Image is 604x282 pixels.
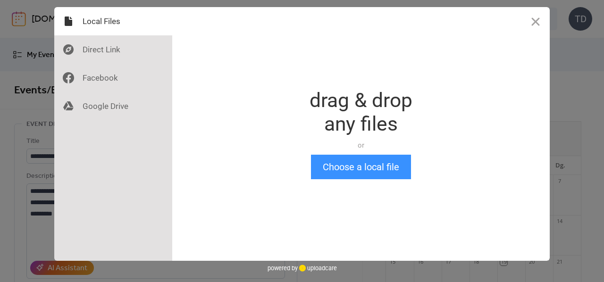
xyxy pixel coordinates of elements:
div: Facebook [54,64,172,92]
div: powered by [268,261,337,275]
div: Direct Link [54,35,172,64]
button: Close [521,7,550,35]
div: drag & drop any files [310,89,412,136]
div: Google Drive [54,92,172,120]
button: Choose a local file [311,155,411,179]
div: or [310,141,412,150]
a: uploadcare [298,265,337,272]
div: Local Files [54,7,172,35]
